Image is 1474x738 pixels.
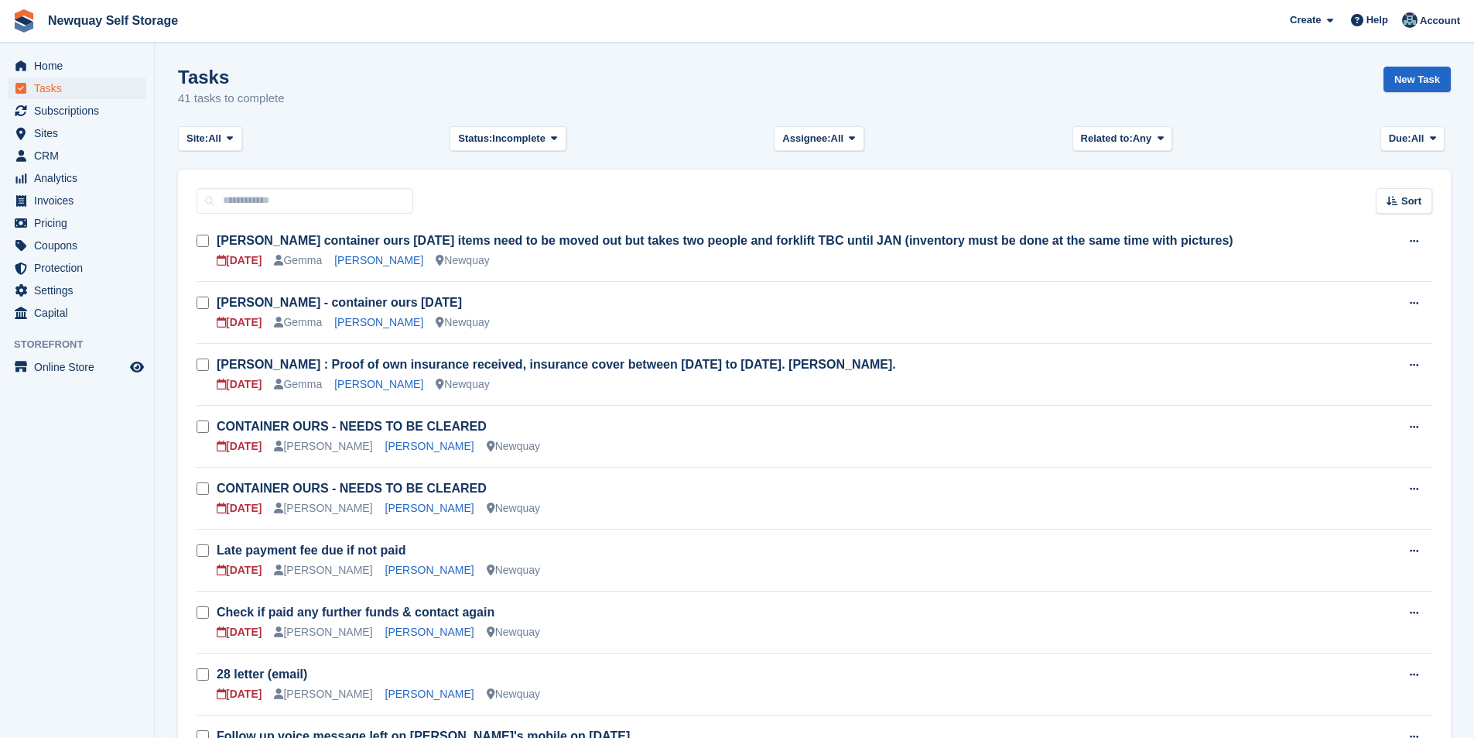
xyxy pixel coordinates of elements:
[385,502,474,514] a: [PERSON_NAME]
[274,686,372,702] div: [PERSON_NAME]
[1411,131,1424,146] span: All
[217,624,262,640] div: [DATE]
[8,100,146,122] a: menu
[274,314,322,331] div: Gemma
[492,131,545,146] span: Incomplete
[385,626,474,638] a: [PERSON_NAME]
[1401,194,1421,209] span: Sort
[1081,131,1133,146] span: Related to:
[774,126,864,152] button: Assignee: All
[458,131,492,146] span: Status:
[436,376,489,393] div: Newquay
[217,686,262,702] div: [DATE]
[1389,131,1411,146] span: Due:
[274,252,322,269] div: Gemma
[217,420,487,433] a: CONTAINER OURS - NEEDS TO BE CLEARED
[217,606,494,619] a: Check if paid any further funds & contact again
[34,122,127,144] span: Sites
[217,500,262,517] div: [DATE]
[34,212,127,234] span: Pricing
[128,358,146,376] a: Preview store
[178,90,285,108] p: 41 tasks to complete
[8,167,146,189] a: menu
[831,131,844,146] span: All
[385,440,474,452] a: [PERSON_NAME]
[217,668,307,681] a: 28 letter (email)
[217,234,1233,247] a: [PERSON_NAME] container ours [DATE] items need to be moved out but takes two people and forklift ...
[8,122,146,144] a: menu
[217,438,262,455] div: [DATE]
[8,55,146,77] a: menu
[217,482,487,495] a: CONTAINER OURS - NEEDS TO BE CLEARED
[274,500,372,517] div: [PERSON_NAME]
[217,296,462,309] a: [PERSON_NAME] - container ours [DATE]
[208,131,221,146] span: All
[34,77,127,99] span: Tasks
[1380,126,1445,152] button: Due: All
[217,562,262,578] div: [DATE]
[487,686,540,702] div: Newquay
[217,358,896,371] a: [PERSON_NAME] : Proof of own insurance received, insurance cover between [DATE] to [DATE]. [PERSO...
[1290,12,1321,28] span: Create
[385,564,474,576] a: [PERSON_NAME]
[217,376,262,393] div: [DATE]
[34,55,127,77] span: Home
[178,126,242,152] button: Site: All
[8,145,146,166] a: menu
[34,280,127,301] span: Settings
[274,438,372,455] div: [PERSON_NAME]
[436,252,489,269] div: Newquay
[186,131,208,146] span: Site:
[782,131,830,146] span: Assignee:
[217,544,405,557] a: Late payment fee due if not paid
[334,254,423,266] a: [PERSON_NAME]
[274,562,372,578] div: [PERSON_NAME]
[34,235,127,256] span: Coupons
[217,252,262,269] div: [DATE]
[385,688,474,700] a: [PERSON_NAME]
[34,167,127,189] span: Analytics
[8,77,146,99] a: menu
[42,8,184,33] a: Newquay Self Storage
[8,356,146,378] a: menu
[34,190,127,211] span: Invoices
[1383,67,1451,92] a: New Task
[487,562,540,578] div: Newquay
[487,438,540,455] div: Newquay
[8,280,146,301] a: menu
[1420,13,1460,29] span: Account
[1366,12,1388,28] span: Help
[8,257,146,279] a: menu
[34,100,127,122] span: Subscriptions
[34,257,127,279] span: Protection
[178,67,285,88] h1: Tasks
[8,212,146,234] a: menu
[274,376,322,393] div: Gemma
[334,378,423,390] a: [PERSON_NAME]
[1402,12,1418,28] img: Colette Pearce
[1133,131,1152,146] span: Any
[14,337,154,352] span: Storefront
[8,302,146,324] a: menu
[274,624,372,640] div: [PERSON_NAME]
[450,126,566,152] button: Status: Incomplete
[1072,126,1172,152] button: Related to: Any
[334,316,423,328] a: [PERSON_NAME]
[34,356,127,378] span: Online Store
[217,314,262,331] div: [DATE]
[34,302,127,324] span: Capital
[8,190,146,211] a: menu
[34,145,127,166] span: CRM
[487,500,540,517] div: Newquay
[487,624,540,640] div: Newquay
[12,9,36,33] img: stora-icon-8386f47178a22dfd0bd8f6a31ec36ba5ce8667c1dd55bd0f319d3a0aa187defe.svg
[8,235,146,256] a: menu
[436,314,489,331] div: Newquay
